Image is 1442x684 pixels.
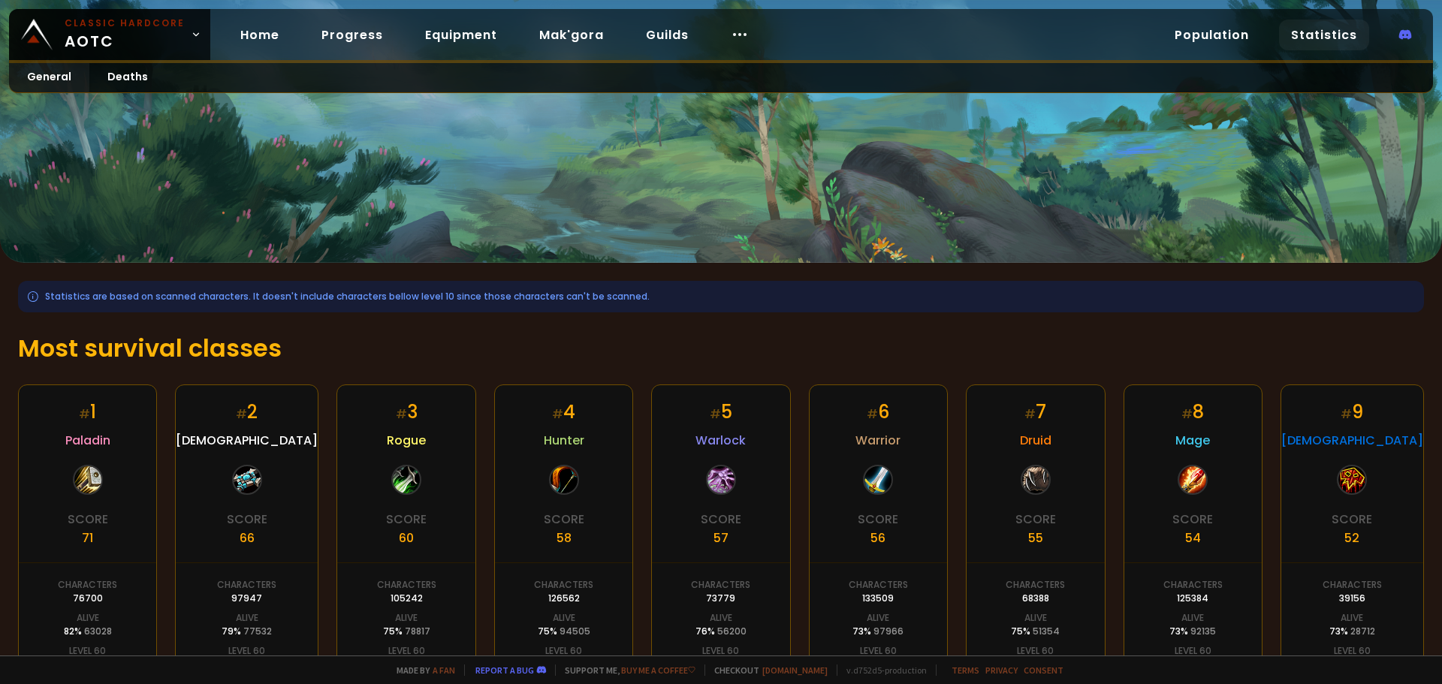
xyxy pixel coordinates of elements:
div: Alive [553,611,575,625]
div: Score [858,510,898,529]
small: Classic Hardcore [65,17,185,30]
a: Home [228,20,291,50]
a: Report a bug [475,664,534,676]
small: # [236,405,247,423]
div: 73779 [706,592,735,605]
a: Mak'gora [527,20,616,50]
span: Druid [1020,431,1051,450]
div: 56 [870,529,885,547]
div: Level 60 [1334,644,1371,658]
div: Score [701,510,741,529]
a: Terms [952,664,979,676]
a: Privacy [985,664,1018,676]
div: Alive [867,611,889,625]
div: Characters [217,578,276,592]
div: Level 60 [1175,644,1211,658]
div: 73 % [1169,625,1216,638]
div: 75 % [383,625,430,638]
span: 92135 [1190,625,1216,637]
div: 3 [396,399,418,425]
div: 58 [557,529,572,547]
div: 75 % [1011,625,1060,638]
a: Population [1163,20,1261,50]
div: 66 [240,529,255,547]
div: Characters [1163,578,1223,592]
div: Score [544,510,584,529]
div: 2 [236,399,258,425]
a: Equipment [413,20,509,50]
div: 125384 [1177,592,1208,605]
div: 9 [1341,399,1363,425]
span: [DEMOGRAPHIC_DATA] [176,431,318,450]
div: 73 % [852,625,904,638]
small: # [79,405,90,423]
div: 52 [1344,529,1359,547]
span: Paladin [65,431,110,450]
div: 55 [1028,529,1043,547]
div: 71 [82,529,93,547]
div: 6 [867,399,889,425]
a: a fan [433,664,455,676]
div: Statistics are based on scanned characters. It doesn't include characters bellow level 10 since t... [18,281,1424,312]
span: Warrior [855,431,900,450]
div: 8 [1181,399,1204,425]
div: 60 [399,529,414,547]
span: 97966 [873,625,904,637]
div: Characters [849,578,908,592]
small: # [1341,405,1352,423]
span: 63028 [84,625,112,637]
span: [DEMOGRAPHIC_DATA] [1281,431,1423,450]
div: Alive [395,611,418,625]
div: 133509 [862,592,894,605]
span: Rogue [387,431,426,450]
div: 4 [552,399,575,425]
small: # [1181,405,1193,423]
div: Alive [236,611,258,625]
span: 28712 [1350,625,1375,637]
div: Level 60 [545,644,582,658]
div: 82 % [64,625,112,638]
div: 79 % [222,625,272,638]
span: v. d752d5 - production [837,664,927,676]
div: Alive [1341,611,1363,625]
small: # [552,405,563,423]
span: 77532 [243,625,272,637]
div: 97947 [231,592,262,605]
div: Characters [58,578,117,592]
div: 73 % [1329,625,1375,638]
div: 105242 [391,592,423,605]
span: Checkout [704,664,828,676]
div: 75 % [538,625,590,638]
span: Hunter [544,431,584,450]
span: 94505 [560,625,590,637]
div: 68388 [1022,592,1049,605]
div: Characters [534,578,593,592]
span: AOTC [65,17,185,53]
h1: Most survival classes [18,330,1424,366]
a: [DOMAIN_NAME] [762,664,828,676]
div: Alive [1181,611,1204,625]
a: Guilds [634,20,701,50]
div: Level 60 [1017,644,1054,658]
div: 76700 [73,592,103,605]
div: 1 [79,399,96,425]
span: Made by [388,664,455,676]
span: 78817 [405,625,430,637]
div: 7 [1024,399,1046,425]
div: Alive [1024,611,1047,625]
div: Alive [710,611,732,625]
div: Score [227,510,267,529]
div: 76 % [695,625,747,638]
div: Score [1172,510,1213,529]
div: Level 60 [228,644,265,658]
span: Support me, [555,664,695,676]
span: 56200 [717,625,747,637]
a: General [9,63,89,92]
span: Mage [1175,431,1210,450]
div: Score [68,510,108,529]
div: Level 60 [702,644,739,658]
small: # [867,405,878,423]
div: Characters [1323,578,1382,592]
a: Statistics [1279,20,1369,50]
div: Score [1015,510,1056,529]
